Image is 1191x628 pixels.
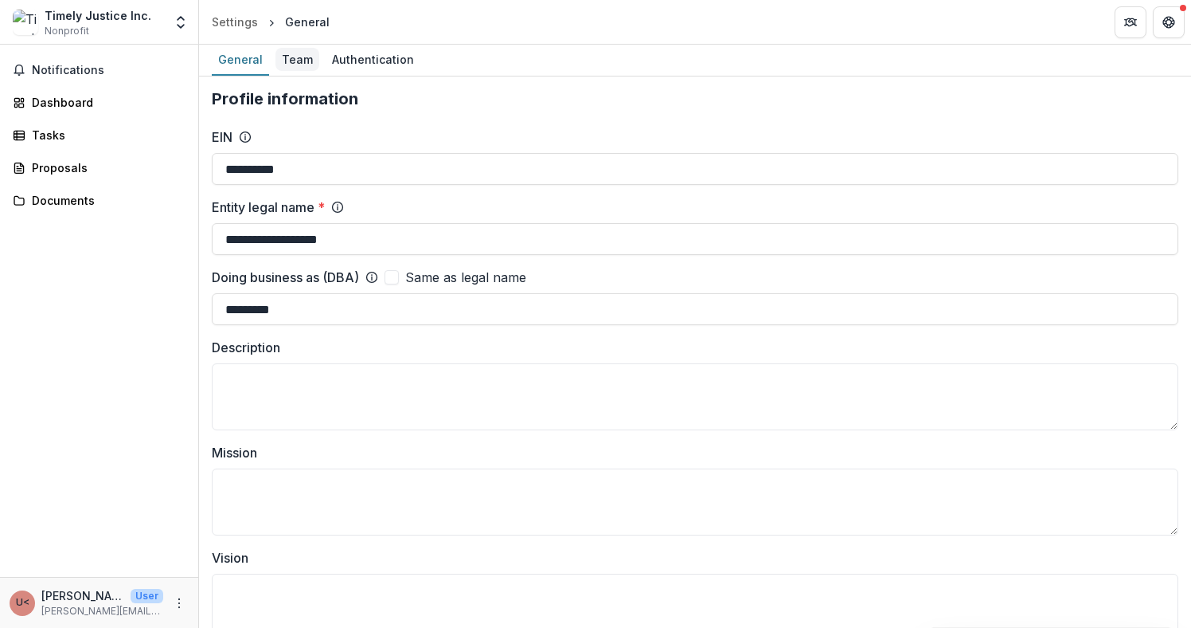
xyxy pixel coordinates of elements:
div: Utkarsh Saxena <utkarsh@adalat.ai> [16,598,29,608]
button: Partners [1115,6,1146,38]
p: [PERSON_NAME] <[PERSON_NAME][EMAIL_ADDRESS][MEDICAL_DATA]> [41,587,124,604]
button: Get Help [1153,6,1185,38]
div: Documents [32,192,179,209]
button: More [170,594,189,613]
a: Proposals [6,155,192,181]
div: Timely Justice Inc. [45,7,151,24]
a: Team [275,45,319,76]
a: Tasks [6,122,192,148]
nav: breadcrumb [205,10,336,33]
h2: Profile information [212,89,1178,108]
div: Proposals [32,159,179,176]
div: General [285,14,330,30]
label: EIN [212,128,232,147]
a: General [212,45,269,76]
span: Nonprofit [45,24,89,38]
div: Settings [212,14,258,30]
p: User [131,589,163,603]
span: Notifications [32,64,185,77]
label: Doing business as (DBA) [212,268,359,287]
div: Dashboard [32,94,179,111]
div: Tasks [32,127,179,143]
span: Same as legal name [405,268,526,287]
label: Description [212,338,1169,357]
div: Authentication [326,48,420,71]
label: Mission [212,443,1169,462]
button: Open entity switcher [170,6,192,38]
a: Settings [205,10,264,33]
img: Timely Justice Inc. [13,10,38,35]
a: Dashboard [6,89,192,116]
button: Notifications [6,57,192,83]
label: Entity legal name [212,198,325,217]
a: Documents [6,187,192,214]
p: [PERSON_NAME][EMAIL_ADDRESS][MEDICAL_DATA] [41,604,163,618]
div: General [212,48,269,71]
a: Authentication [326,45,420,76]
label: Vision [212,548,1169,567]
div: Team [275,48,319,71]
